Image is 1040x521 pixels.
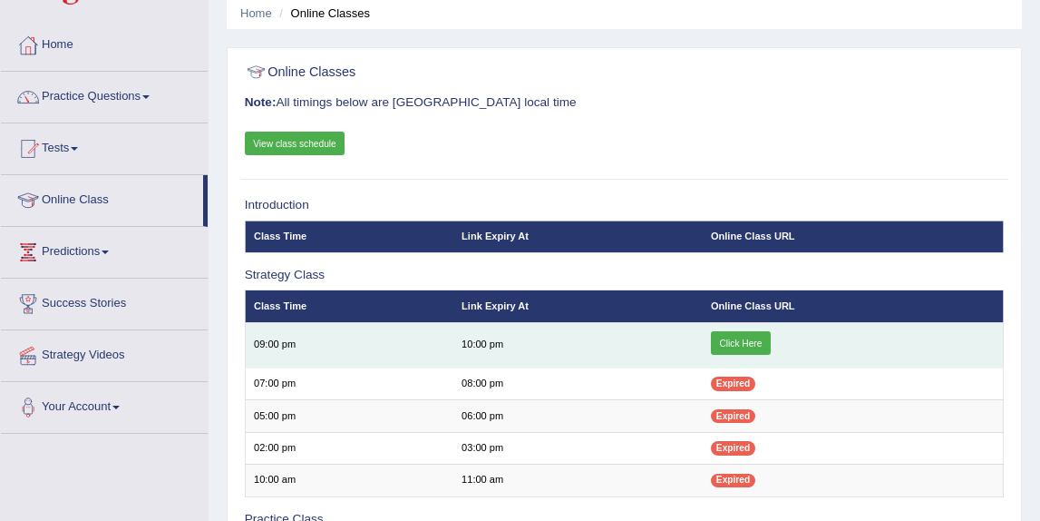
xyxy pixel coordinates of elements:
[711,409,755,423] span: Expired
[245,432,453,464] td: 02:00 pm
[1,382,208,428] a: Your Account
[245,221,453,252] th: Class Time
[703,290,1004,322] th: Online Class URL
[1,279,208,324] a: Success Stories
[453,221,703,252] th: Link Expiry At
[240,6,272,20] a: Home
[245,199,1005,212] h3: Introduction
[1,72,208,117] a: Practice Questions
[1,175,203,221] a: Online Class
[703,221,1004,252] th: Online Class URL
[275,5,370,22] li: Online Classes
[1,330,208,376] a: Strategy Videos
[453,400,703,432] td: 06:00 pm
[453,322,703,368] td: 10:00 pm
[245,132,345,155] a: View class schedule
[453,465,703,496] td: 11:00 am
[1,123,208,169] a: Tests
[245,322,453,368] td: 09:00 pm
[1,20,208,65] a: Home
[711,377,755,390] span: Expired
[711,474,755,487] span: Expired
[453,368,703,399] td: 08:00 pm
[245,465,453,496] td: 10:00 am
[245,269,1005,282] h3: Strategy Class
[245,96,1005,110] h3: All timings below are [GEOGRAPHIC_DATA] local time
[453,290,703,322] th: Link Expiry At
[245,400,453,432] td: 05:00 pm
[1,227,208,272] a: Predictions
[711,331,771,355] a: Click Here
[245,368,453,399] td: 07:00 pm
[245,95,277,109] b: Note:
[711,441,755,455] span: Expired
[245,61,715,84] h2: Online Classes
[453,432,703,464] td: 03:00 pm
[245,290,453,322] th: Class Time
